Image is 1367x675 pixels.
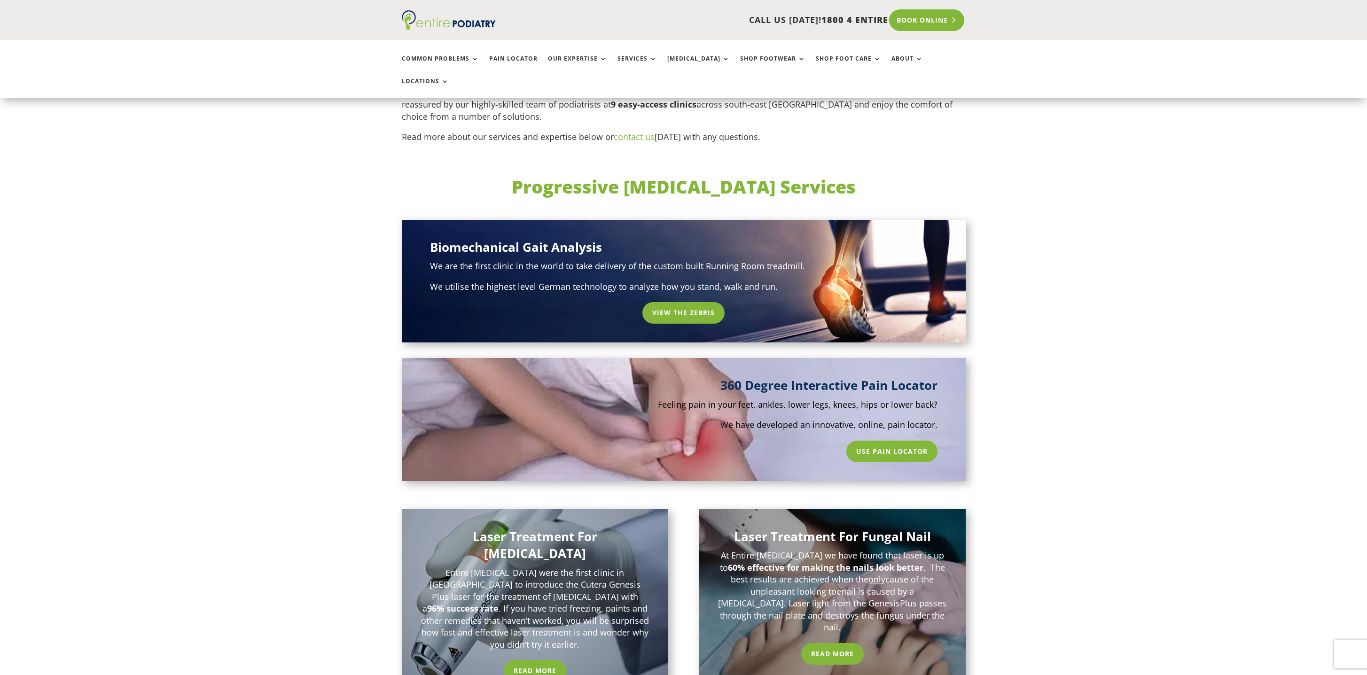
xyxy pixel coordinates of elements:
[402,23,496,32] a: Entire Podiatry
[801,643,864,665] a: Read More
[402,131,966,152] p: Read more about our services and expertise below or [DATE] with any questions.
[718,550,947,634] p: At Entire [MEDICAL_DATA] we have found that laser is up to . The best results are achieved when t...
[402,78,449,98] a: Locations
[532,14,888,26] p: CALL US [DATE]!
[718,528,947,550] h3: Laser Treatment For Fungal Nail
[548,55,607,76] a: Our Expertise
[430,260,937,281] p: We are the first clinic in the world to take delivery of the custom built Running Room treadmill.
[617,55,657,76] a: Services
[402,87,966,132] p: Our progressive and innovative approach to [MEDICAL_DATA] is centred on providing the very best t...
[667,55,730,76] a: [MEDICAL_DATA]
[430,377,937,398] h3: 360 Degree Interactive Pain Locator
[421,567,649,651] p: Entire [MEDICAL_DATA] were the first clinic in [GEOGRAPHIC_DATA] to introduce the Cutera Genesis ...
[611,99,696,110] strong: 9 easy-access clinics
[614,131,655,142] a: contact us
[889,9,965,31] a: Book Online
[728,562,923,573] strong: 60% effective for making the nails look better
[489,55,538,76] a: Pain Locator
[402,174,966,204] h2: Progressive [MEDICAL_DATA] Services
[720,419,937,430] span: We have developed an innovative, online, pain locator.
[821,14,888,25] span: 1800 4 ENTIRE
[427,603,499,614] strong: 96% success rate
[658,399,937,410] span: Feeling pain in your feet, ankles, lower legs, knees, hips or lower back?
[891,55,923,76] a: About
[868,574,885,585] span: only
[430,281,937,293] p: We utilise the highest level German technology to analyze how you stand, walk and run.
[430,239,937,260] h3: Biomechanical Gait Analysis
[816,55,881,76] a: Shop Foot Care
[402,55,479,76] a: Common Problems
[402,10,496,30] img: logo (1)
[846,441,937,462] a: Use Pain Locator
[421,528,649,567] h3: Laser Treatment For [MEDICAL_DATA]
[642,302,725,324] a: View the Zebris
[740,55,805,76] a: Shop Footwear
